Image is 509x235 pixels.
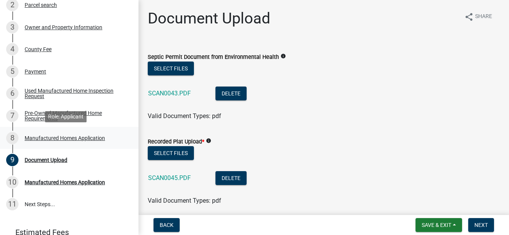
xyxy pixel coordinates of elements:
[25,157,67,163] div: Document Upload
[160,222,174,228] span: Back
[6,21,18,33] div: 3
[148,62,194,75] button: Select files
[6,110,18,122] div: 7
[475,12,492,22] span: Share
[148,139,204,145] label: Recorded Plat Upload
[25,25,102,30] div: Owner and Property Information
[6,154,18,166] div: 9
[25,88,126,99] div: Used Manufactured Home Inspection Request
[6,198,18,210] div: 11
[215,87,247,100] button: Delete
[215,175,247,182] wm-modal-confirm: Delete Document
[154,218,180,232] button: Back
[25,135,105,141] div: Manufactured Homes Application
[468,218,494,232] button: Next
[416,218,462,232] button: Save & Exit
[45,111,87,122] div: Role: Applicant
[148,112,221,120] span: Valid Document Types: pdf
[148,174,191,182] a: SCAN0045.PDF
[280,53,286,59] i: info
[25,180,105,185] div: Manufactured Homes Application
[25,69,46,74] div: Payment
[474,222,488,228] span: Next
[458,9,498,24] button: shareShare
[6,176,18,188] div: 10
[25,2,57,8] div: Parcel search
[6,65,18,78] div: 5
[206,138,211,143] i: info
[6,87,18,100] div: 6
[148,9,270,28] h1: Document Upload
[6,43,18,55] div: 4
[148,197,221,204] span: Valid Document Types: pdf
[6,132,18,144] div: 8
[148,90,191,97] a: SCAN0043.PDF
[148,146,194,160] button: Select files
[464,12,474,22] i: share
[422,222,451,228] span: Save & Exit
[215,90,247,98] wm-modal-confirm: Delete Document
[25,47,52,52] div: County Fee
[148,55,279,60] label: Septic Permit Document from Environmental Health
[25,110,126,121] div: Pre-Owned Manufactured Home Requirements
[215,171,247,185] button: Delete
